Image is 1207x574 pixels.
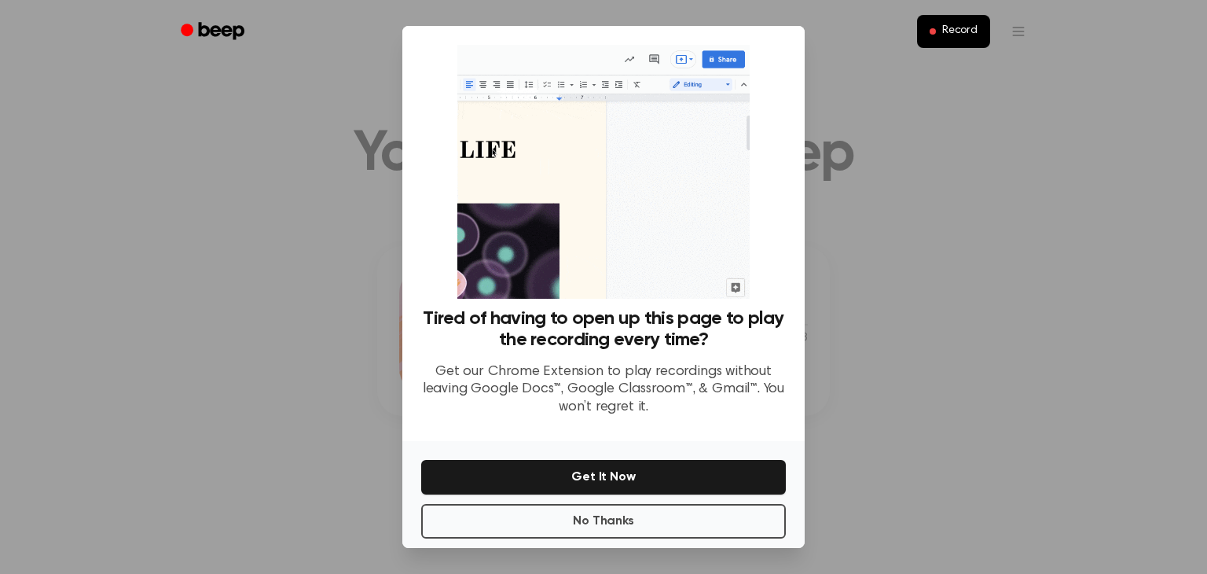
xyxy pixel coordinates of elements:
[421,504,786,539] button: No Thanks
[170,17,259,47] a: Beep
[1000,13,1037,50] button: Open menu
[457,45,749,299] img: Beep extension in action
[942,24,978,39] span: Record
[421,308,786,351] h3: Tired of having to open up this page to play the recording every time?
[421,363,786,417] p: Get our Chrome Extension to play recordings without leaving Google Docs™, Google Classroom™, & Gm...
[421,460,786,495] button: Get It Now
[917,15,990,48] button: Record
